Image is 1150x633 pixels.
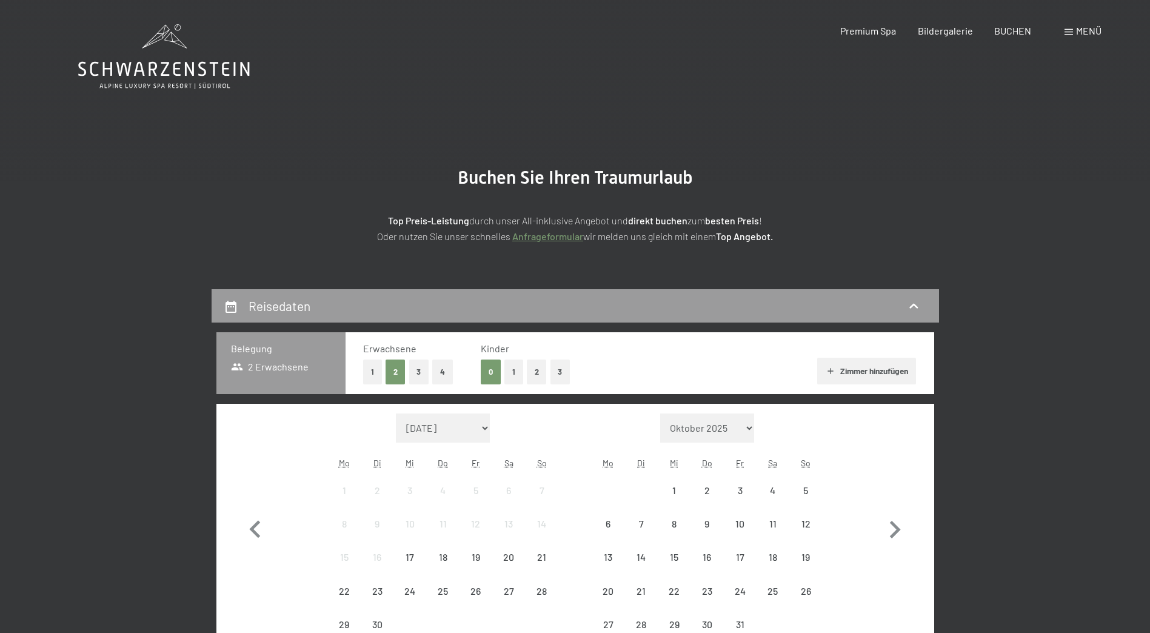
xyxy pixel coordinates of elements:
div: Anreise nicht möglich [328,541,361,574]
div: Tue Sep 16 2025 [361,541,393,574]
div: Wed Sep 17 2025 [393,541,426,574]
div: Fri Oct 03 2025 [723,474,756,507]
div: Mon Sep 01 2025 [328,474,361,507]
div: Anreise nicht möglich [525,541,558,574]
button: 3 [409,360,429,384]
div: Sun Oct 05 2025 [789,474,822,507]
div: Anreise nicht möglich [625,507,658,540]
div: Anreise nicht möglich [492,541,525,574]
span: Premium Spa [840,25,896,36]
div: 11 [428,519,458,549]
div: 19 [791,552,821,583]
div: Anreise nicht möglich [757,574,789,607]
div: Wed Sep 24 2025 [393,574,426,607]
div: Sun Sep 07 2025 [525,474,558,507]
div: Anreise nicht möglich [460,541,492,574]
div: Anreise nicht möglich [789,474,822,507]
div: Anreise nicht möglich [393,507,426,540]
div: Anreise nicht möglich [328,507,361,540]
div: Anreise nicht möglich [427,507,460,540]
abbr: Samstag [504,458,513,468]
div: 6 [593,519,623,549]
div: Sun Oct 19 2025 [789,541,822,574]
div: 3 [724,486,755,516]
div: Anreise nicht möglich [592,507,624,540]
div: Anreise nicht möglich [328,574,361,607]
abbr: Montag [339,458,350,468]
div: 8 [659,519,689,549]
span: Bildergalerie [918,25,973,36]
div: 23 [692,586,722,617]
div: Mon Oct 06 2025 [592,507,624,540]
span: BUCHEN [994,25,1031,36]
div: Sat Oct 25 2025 [757,574,789,607]
p: durch unser All-inklusive Angebot und zum ! Oder nutzen Sie unser schnelles wir melden uns gleich... [272,213,878,244]
div: Tue Oct 21 2025 [625,574,658,607]
div: Anreise nicht möglich [757,507,789,540]
div: Anreise nicht möglich [658,574,690,607]
div: 18 [758,552,788,583]
button: 0 [481,360,501,384]
div: Thu Sep 04 2025 [427,474,460,507]
button: 1 [504,360,523,384]
div: 7 [526,486,557,516]
div: 15 [329,552,359,583]
div: 25 [758,586,788,617]
div: Sat Oct 18 2025 [757,541,789,574]
strong: besten Preis [705,215,759,226]
div: Tue Oct 14 2025 [625,541,658,574]
abbr: Donnerstag [702,458,712,468]
div: Wed Oct 22 2025 [658,574,690,607]
div: Anreise nicht möglich [525,507,558,540]
abbr: Sonntag [801,458,811,468]
div: Anreise nicht möglich [625,574,658,607]
strong: Top Preis-Leistung [388,215,469,226]
div: Wed Oct 01 2025 [658,474,690,507]
div: Fri Oct 24 2025 [723,574,756,607]
div: Thu Oct 16 2025 [690,541,723,574]
span: Buchen Sie Ihren Traumurlaub [458,167,693,188]
div: 9 [362,519,392,549]
abbr: Freitag [736,458,744,468]
div: 2 [362,486,392,516]
div: Thu Sep 18 2025 [427,541,460,574]
abbr: Samstag [768,458,777,468]
div: 6 [493,486,524,516]
abbr: Freitag [472,458,480,468]
div: Anreise nicht möglich [492,474,525,507]
div: Anreise nicht möglich [492,507,525,540]
div: 14 [526,519,557,549]
div: 13 [593,552,623,583]
abbr: Dienstag [637,458,645,468]
strong: Top Angebot. [716,230,773,242]
div: Anreise nicht möglich [460,574,492,607]
div: Anreise nicht möglich [690,507,723,540]
button: 2 [386,360,406,384]
div: Anreise nicht möglich [723,474,756,507]
span: Menü [1076,25,1102,36]
abbr: Montag [603,458,613,468]
div: 13 [493,519,524,549]
div: 16 [692,552,722,583]
div: Anreise nicht möglich [723,574,756,607]
div: 10 [724,519,755,549]
div: Sun Sep 21 2025 [525,541,558,574]
div: 1 [329,486,359,516]
div: Anreise nicht möglich [757,474,789,507]
div: Thu Oct 02 2025 [690,474,723,507]
button: 4 [432,360,453,384]
div: 25 [428,586,458,617]
div: Fri Sep 26 2025 [460,574,492,607]
div: Sun Sep 14 2025 [525,507,558,540]
div: Thu Sep 25 2025 [427,574,460,607]
div: Anreise nicht möglich [690,541,723,574]
div: Mon Sep 22 2025 [328,574,361,607]
div: Anreise nicht möglich [427,474,460,507]
h2: Reisedaten [249,298,310,313]
div: 21 [626,586,657,617]
div: Anreise nicht möglich [328,474,361,507]
h3: Belegung [231,342,331,355]
div: Anreise nicht möglich [361,474,393,507]
div: Thu Oct 23 2025 [690,574,723,607]
div: Sat Oct 11 2025 [757,507,789,540]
